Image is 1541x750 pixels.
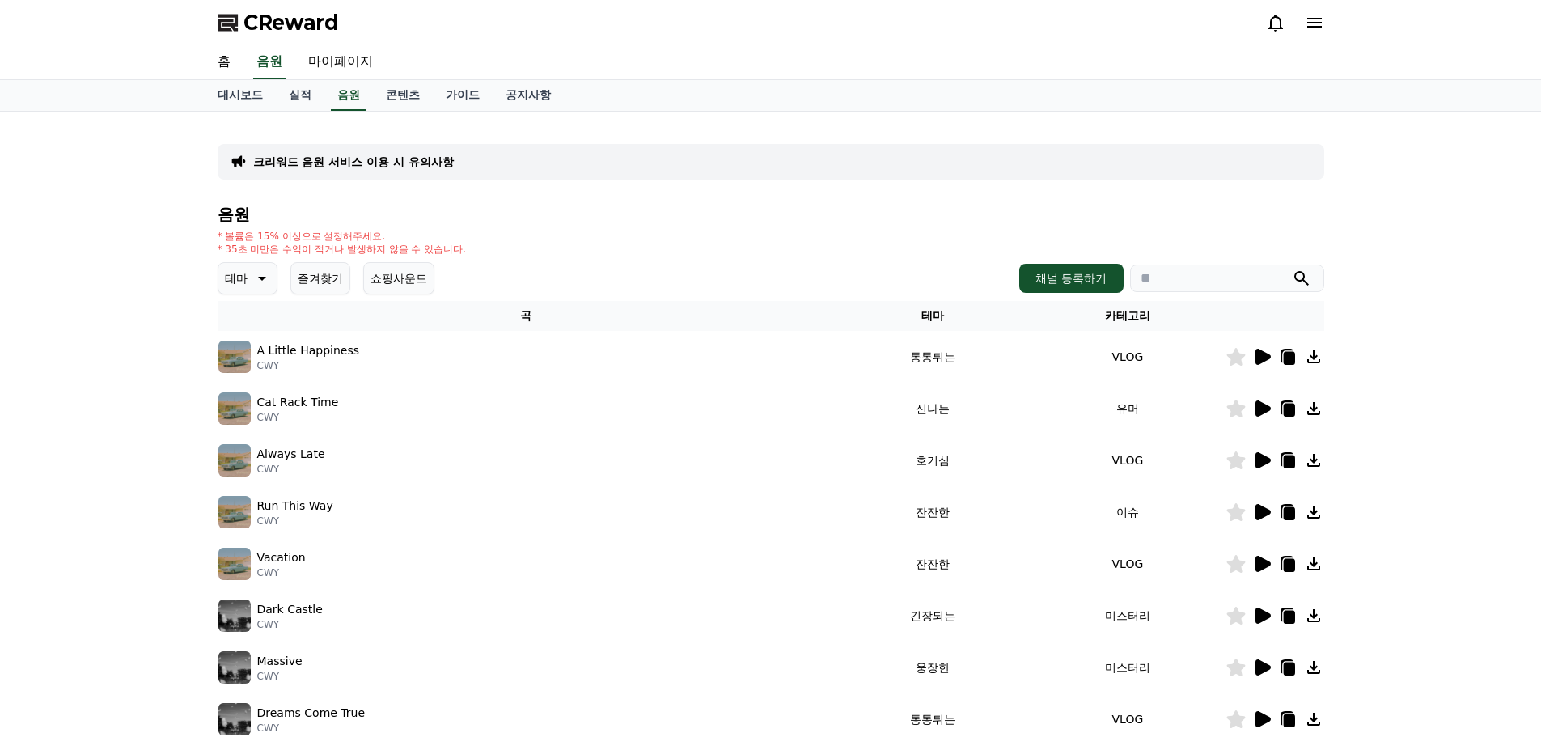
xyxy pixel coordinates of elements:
[257,618,323,631] p: CWY
[218,600,251,632] img: music
[205,80,276,111] a: 대시보드
[218,10,339,36] a: CReward
[218,548,251,580] img: music
[835,383,1030,434] td: 신나는
[253,45,286,79] a: 음원
[209,513,311,553] a: 설정
[1019,264,1123,293] button: 채널 등록하기
[257,722,366,735] p: CWY
[331,80,366,111] a: 음원
[218,243,467,256] p: * 35초 미만은 수익이 적거나 발생하지 않을 수 있습니다.
[1030,538,1225,590] td: VLOG
[257,566,306,579] p: CWY
[148,538,167,551] span: 대화
[835,434,1030,486] td: 호기심
[276,80,324,111] a: 실적
[835,301,1030,331] th: 테마
[107,513,209,553] a: 대화
[218,341,251,373] img: music
[835,693,1030,745] td: 통통튀는
[363,262,434,294] button: 쇼핑사운드
[257,359,360,372] p: CWY
[257,549,306,566] p: Vacation
[1030,331,1225,383] td: VLOG
[218,703,251,735] img: music
[218,392,251,425] img: music
[257,411,339,424] p: CWY
[218,651,251,684] img: music
[493,80,564,111] a: 공지사항
[257,342,360,359] p: A Little Happiness
[1030,383,1225,434] td: 유머
[218,496,251,528] img: music
[218,444,251,477] img: music
[433,80,493,111] a: 가이드
[295,45,386,79] a: 마이페이지
[1030,486,1225,538] td: 이슈
[1030,434,1225,486] td: VLOG
[257,446,325,463] p: Always Late
[218,230,467,243] p: * 볼륨은 15% 이상으로 설정해주세요.
[250,537,269,550] span: 설정
[835,590,1030,642] td: 긴장되는
[835,331,1030,383] td: 통통튀는
[51,537,61,550] span: 홈
[257,515,333,528] p: CWY
[5,513,107,553] a: 홈
[835,486,1030,538] td: 잔잔한
[257,394,339,411] p: Cat Rack Time
[1030,642,1225,693] td: 미스터리
[257,601,323,618] p: Dark Castle
[257,463,325,476] p: CWY
[1030,301,1225,331] th: 카테고리
[243,10,339,36] span: CReward
[253,154,454,170] a: 크리워드 음원 서비스 이용 시 유의사항
[257,498,333,515] p: Run This Way
[1030,590,1225,642] td: 미스터리
[218,262,277,294] button: 테마
[373,80,433,111] a: 콘텐츠
[218,301,836,331] th: 곡
[257,653,303,670] p: Massive
[225,267,248,290] p: 테마
[835,538,1030,590] td: 잔잔한
[257,670,303,683] p: CWY
[290,262,350,294] button: 즐겨찾기
[218,206,1324,223] h4: 음원
[1030,693,1225,745] td: VLOG
[257,705,366,722] p: Dreams Come True
[835,642,1030,693] td: 웅장한
[205,45,243,79] a: 홈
